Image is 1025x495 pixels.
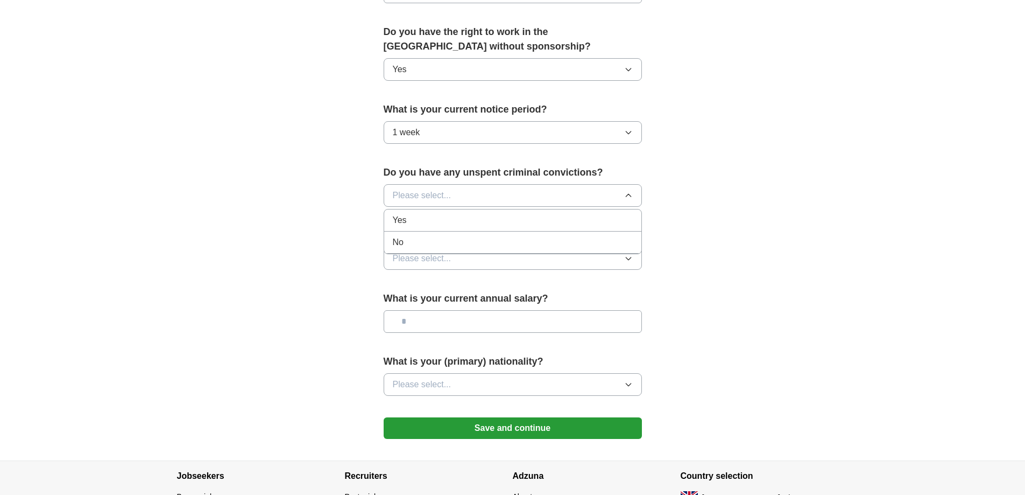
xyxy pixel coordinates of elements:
[384,165,642,180] label: Do you have any unspent criminal convictions?
[393,236,404,249] span: No
[384,354,642,369] label: What is your (primary) nationality?
[384,417,642,439] button: Save and continue
[393,189,451,202] span: Please select...
[681,461,849,491] h4: Country selection
[393,252,451,265] span: Please select...
[393,63,407,76] span: Yes
[384,291,642,306] label: What is your current annual salary?
[393,378,451,391] span: Please select...
[384,25,642,54] label: Do you have the right to work in the [GEOGRAPHIC_DATA] without sponsorship?
[384,184,642,207] button: Please select...
[393,126,420,139] span: 1 week
[384,247,642,270] button: Please select...
[393,214,407,227] span: Yes
[384,373,642,396] button: Please select...
[384,58,642,81] button: Yes
[384,102,642,117] label: What is your current notice period?
[384,121,642,144] button: 1 week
